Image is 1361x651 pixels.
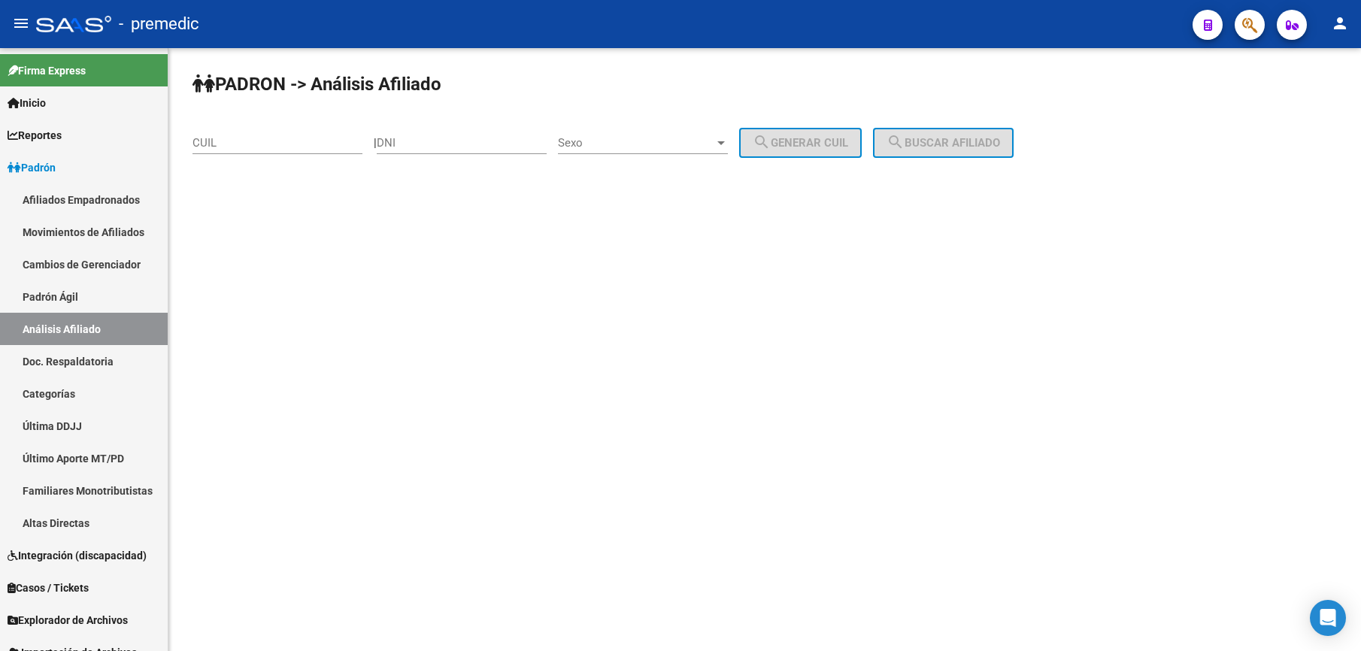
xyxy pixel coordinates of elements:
span: Inicio [8,95,46,111]
div: | [374,136,873,150]
button: Buscar afiliado [873,128,1014,158]
span: Integración (discapacidad) [8,547,147,564]
span: Generar CUIL [753,136,848,150]
span: Buscar afiliado [887,136,1000,150]
span: Firma Express [8,62,86,79]
span: - premedic [119,8,199,41]
span: Padrón [8,159,56,176]
span: Explorador de Archivos [8,612,128,628]
div: Open Intercom Messenger [1310,600,1346,636]
button: Generar CUIL [739,128,862,158]
span: Reportes [8,127,62,144]
strong: PADRON -> Análisis Afiliado [192,74,441,95]
mat-icon: menu [12,14,30,32]
mat-icon: search [887,133,905,151]
span: Sexo [558,136,714,150]
span: Casos / Tickets [8,580,89,596]
mat-icon: person [1331,14,1349,32]
mat-icon: search [753,133,771,151]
